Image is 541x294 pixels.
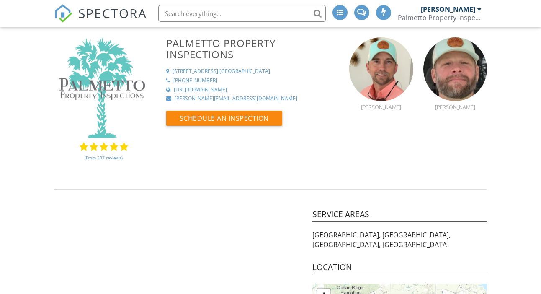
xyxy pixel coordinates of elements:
[173,68,218,75] div: [STREET_ADDRESS]
[349,94,413,110] a: [PERSON_NAME]
[421,5,475,13] div: [PERSON_NAME]
[312,230,487,249] p: [GEOGRAPHIC_DATA], [GEOGRAPHIC_DATA], [GEOGRAPHIC_DATA], [GEOGRAPHIC_DATA]
[423,37,487,101] img: img_1704.jpeg
[158,5,326,22] input: Search everything...
[166,111,282,126] button: Schedule an Inspection
[78,4,147,22] span: SPECTORA
[54,4,72,23] img: The Best Home Inspection Software - Spectora
[219,68,270,75] div: [GEOGRAPHIC_DATA]
[166,86,340,94] a: [URL][DOMAIN_NAME]
[398,13,482,22] div: Palmetto Property Inspections
[312,209,487,222] h4: Service Areas
[174,86,227,94] div: [URL][DOMAIN_NAME]
[166,95,340,102] a: [PERSON_NAME][EMAIL_ADDRESS][DOMAIN_NAME]
[54,37,153,138] img: plain_tree_logo.jpg
[312,262,487,275] h4: Location
[423,94,487,110] a: [PERSON_NAME]
[173,77,217,84] div: [PHONE_NUMBER]
[166,68,340,75] a: [STREET_ADDRESS] [GEOGRAPHIC_DATA]
[423,104,487,110] div: [PERSON_NAME]
[54,11,147,29] a: SPECTORA
[85,151,123,165] a: (From 337 reviews)
[349,37,413,101] img: screen_shot_20220524_at_8.15.57_am.png
[175,95,297,102] div: [PERSON_NAME][EMAIL_ADDRESS][DOMAIN_NAME]
[166,37,340,60] h3: Palmetto Property Inspections
[166,116,282,125] a: Schedule an Inspection
[349,104,413,110] div: [PERSON_NAME]
[166,77,340,84] a: [PHONE_NUMBER]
